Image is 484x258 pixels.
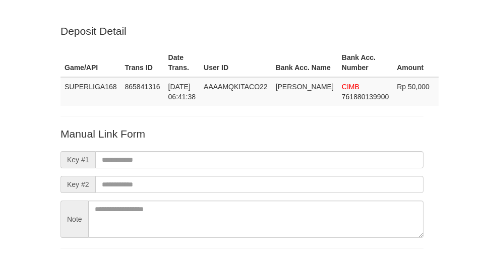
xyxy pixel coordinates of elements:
p: Manual Link Form [60,126,423,141]
span: Note [60,201,88,238]
th: Date Trans. [164,48,200,77]
th: Trans ID [121,48,164,77]
th: Bank Acc. Number [338,48,393,77]
span: [DATE] 06:41:38 [168,83,196,101]
span: Rp 50,000 [397,83,430,91]
th: Amount [393,48,439,77]
span: AAAAMQKITACO22 [204,83,268,91]
th: User ID [200,48,272,77]
td: SUPERLIGA168 [60,77,121,106]
span: Key #2 [60,176,95,193]
span: Copy 761880139900 to clipboard [342,93,389,101]
span: CIMB [342,83,359,91]
p: Deposit Detail [60,24,423,38]
th: Bank Acc. Name [272,48,338,77]
span: Key #1 [60,151,95,168]
span: [PERSON_NAME] [276,83,334,91]
td: 865841316 [121,77,164,106]
th: Game/API [60,48,121,77]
